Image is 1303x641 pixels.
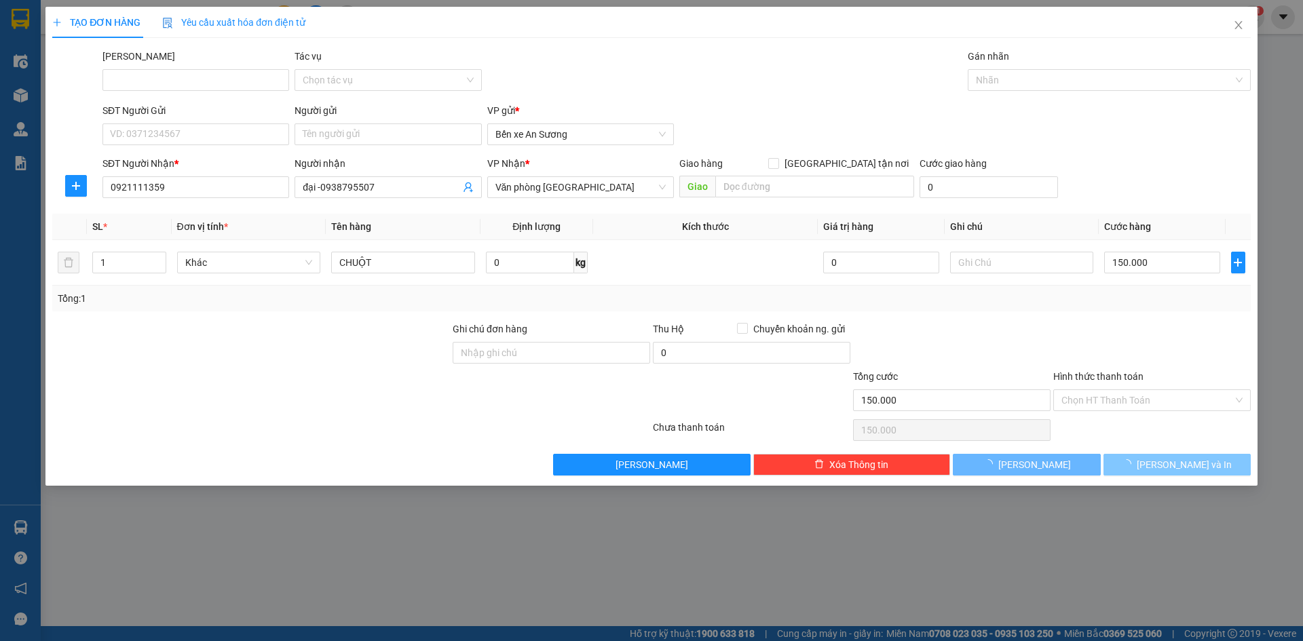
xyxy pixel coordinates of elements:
button: plus [65,175,87,197]
span: Đơn vị tính [177,221,228,232]
div: Người nhận [295,156,481,171]
div: Chưa thanh toán [651,420,852,444]
th: Ghi chú [945,214,1099,240]
div: Người gửi [295,103,481,118]
button: [PERSON_NAME] [553,454,751,475]
span: plus [66,180,86,191]
span: VP Nhận [487,158,525,169]
span: Giá trị hàng [823,221,873,232]
span: SL [92,221,103,232]
span: Giao [679,176,715,197]
span: close [1233,20,1244,31]
label: Cước giao hàng [920,158,987,169]
span: user-add [463,182,474,193]
button: deleteXóa Thông tin [753,454,951,475]
span: [GEOGRAPHIC_DATA] tận nơi [779,156,914,171]
input: Dọc đường [715,176,914,197]
input: Ghi Chú [950,252,1094,273]
label: Gán nhãn [968,51,1009,62]
input: Cước giao hàng [920,176,1058,198]
span: plus [1232,257,1245,268]
span: Cước hàng [1104,221,1151,232]
input: 0 [823,252,939,273]
div: SĐT Người Nhận [102,156,289,171]
img: icon [162,18,173,28]
label: Tác vụ [295,51,322,62]
div: SĐT Người Gửi [102,103,289,118]
div: Tổng: 1 [58,291,503,306]
span: [PERSON_NAME] [616,457,688,472]
button: Close [1220,7,1258,45]
span: Thu Hộ [653,324,684,334]
span: Bến xe An Sương [495,124,666,144]
span: Tên hàng [331,221,371,232]
span: kg [574,252,588,273]
button: plus [1231,252,1245,273]
span: loading [983,459,998,469]
span: [PERSON_NAME] [998,457,1071,472]
div: Nhận: Văn phòng [GEOGRAPHIC_DATA] [124,79,249,108]
div: VP gửi [487,103,674,118]
div: Gửi: Bến xe An Sương [10,79,117,108]
span: Văn phòng Đà Nẵng [495,177,666,197]
button: delete [58,252,79,273]
span: plus [52,18,62,27]
span: Yêu cầu xuất hóa đơn điện tử [162,17,305,28]
label: Hình thức thanh toán [1053,371,1144,382]
span: Xóa Thông tin [829,457,888,472]
span: Định lượng [512,221,561,232]
input: VD: Bàn, Ghế [331,252,475,273]
span: Kích thước [682,221,729,232]
text: BXAS0510250003 [75,57,184,72]
label: Ghi chú đơn hàng [453,324,527,334]
span: Tổng cước [853,371,898,382]
span: Chuyển khoản ng. gửi [748,322,850,336]
button: [PERSON_NAME] và In [1103,454,1251,475]
span: Giao hàng [679,158,723,169]
label: Mã ĐH [102,51,175,62]
span: [PERSON_NAME] và In [1137,457,1232,472]
input: Mã ĐH [102,69,289,91]
span: loading [1122,459,1137,469]
span: TẠO ĐƠN HÀNG [52,17,140,28]
input: Ghi chú đơn hàng [453,342,650,364]
span: delete [814,459,824,470]
span: Khác [185,252,313,273]
button: [PERSON_NAME] [953,454,1100,475]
